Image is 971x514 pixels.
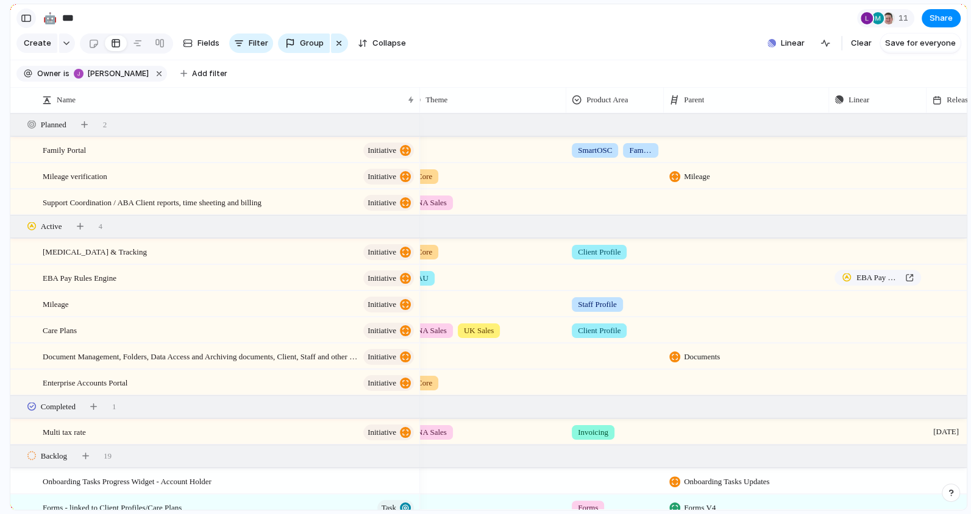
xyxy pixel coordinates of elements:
span: Theme [425,94,447,106]
span: Multi tax rate [43,424,86,438]
button: initiative [363,169,414,185]
button: initiative [363,195,414,211]
span: Forms [578,502,598,514]
span: initiative [368,142,396,159]
span: Family Portal [43,143,86,157]
button: initiative [363,270,414,286]
span: 2 [103,119,107,131]
span: Staff Profile [578,298,617,311]
span: 4 [99,220,103,233]
span: SmartOSC [578,144,612,157]
button: [PERSON_NAME] [71,67,151,80]
span: 19 [104,450,112,462]
div: 🤖 [43,10,57,26]
span: 11 [898,12,912,24]
span: initiative [368,424,396,441]
span: NA Sales [417,325,447,337]
button: Add filter [173,65,235,82]
span: Clear [851,37,872,49]
button: Save for everyone [880,33,961,53]
span: initiative [368,270,396,287]
button: Fields [178,33,224,53]
span: Core [417,377,432,389]
button: is [61,67,72,80]
button: Create [16,33,57,53]
button: initiative [363,375,414,391]
span: UK Sales [464,325,494,337]
span: Forms - linked to Client Profiles/Care Plans [43,500,182,514]
span: Fields [197,37,219,49]
span: EBA Pay Rules Engine [43,270,116,284]
span: Documents [684,351,720,363]
span: Share [930,12,953,24]
span: Active [41,220,62,233]
button: initiative [363,244,414,260]
span: Filter [249,37,268,49]
button: initiative [363,297,414,312]
span: Parent [684,94,704,106]
span: Mileage verification [43,169,107,183]
span: Add filter [192,68,227,79]
span: Planned [41,119,66,131]
span: NA Sales [417,426,447,438]
button: Group [278,33,330,53]
button: initiative [363,424,414,440]
span: Core [417,246,432,258]
span: AU [417,272,429,284]
span: Core [417,171,432,183]
span: initiative [368,322,396,339]
span: [DATE] [930,424,962,439]
span: Backlog [41,450,67,462]
span: EBA Pay Rules Engine [856,272,900,284]
span: Invoicing [578,426,608,438]
span: Linear [848,94,869,106]
button: Share [922,9,961,27]
span: Client Profile [578,246,621,258]
button: Linear [763,34,809,52]
button: Filter [229,33,273,53]
span: Family Portal [629,144,652,157]
span: initiative [368,348,396,365]
span: [PERSON_NAME] [88,68,149,79]
button: initiative [363,143,414,158]
span: initiative [368,244,396,261]
button: initiative [363,349,414,365]
span: Support Coordination / ABA Client reports, time sheeting and billing [43,195,261,209]
span: initiative [368,375,396,392]
span: [MEDICAL_DATA] & Tracking [43,244,147,258]
span: Name [57,94,76,106]
span: Onboarding Tasks Updates [684,476,769,488]
span: is [63,68,69,79]
span: Document Management, Folders, Data Access and Archiving documents, Client, Staff and other docume... [43,349,360,363]
span: initiative [368,194,396,211]
a: EBA Pay Rules Engine [834,270,921,286]
span: Linear [781,37,805,49]
span: initiative [368,296,396,313]
span: Save for everyone [885,37,956,49]
span: NA Sales [417,197,447,209]
button: Clear [846,33,877,53]
span: Care Plans [43,323,77,337]
span: Group [300,37,324,49]
span: Onboarding Tasks Progress Widget - Account Holder [43,474,212,488]
span: Mileage [43,297,69,311]
span: 1 [112,401,116,413]
span: Create [24,37,51,49]
button: Collapse [353,33,411,53]
span: Enterprise Accounts Portal [43,375,127,389]
span: Forms V4 [684,502,716,514]
button: initiative [363,323,414,339]
span: Client Profile [578,325,621,337]
span: Collapse [372,37,406,49]
span: Mileage [684,171,710,183]
span: Product Area [586,94,628,106]
button: 🤖 [40,9,60,28]
span: Completed [41,401,76,413]
span: initiative [368,168,396,185]
span: Owner [37,68,61,79]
